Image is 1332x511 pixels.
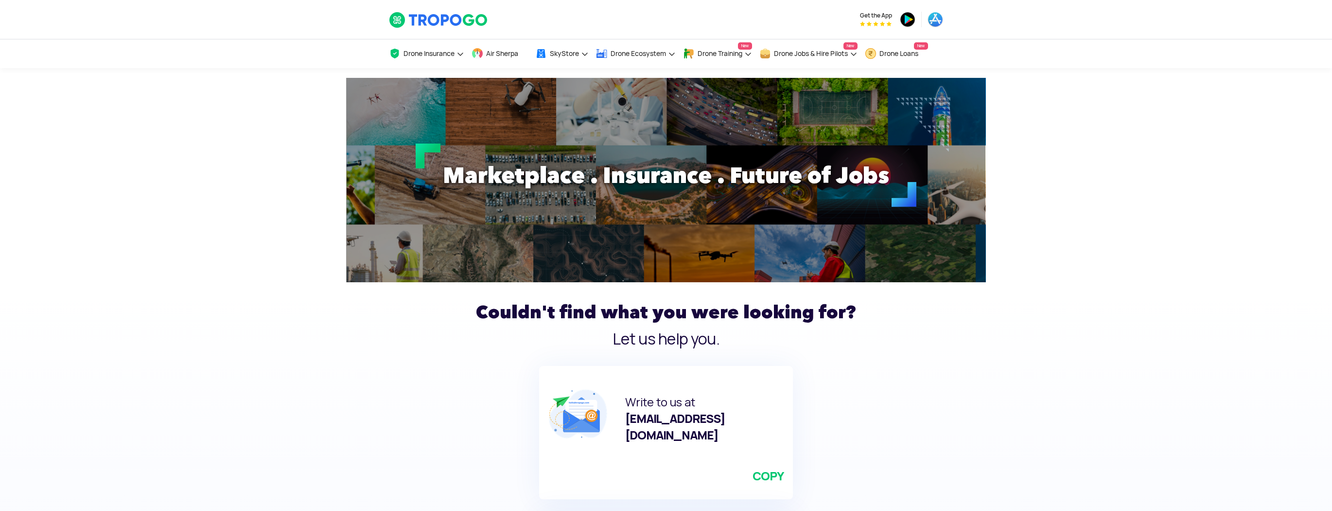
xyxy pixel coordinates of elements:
span: New [738,42,752,50]
a: Drone TrainingNew [683,39,752,68]
img: ic_playstore.png [900,12,915,27]
span: Drone Jobs & Hire Pilots [774,50,848,57]
a: COPY [753,468,783,485]
a: Drone Insurance [389,39,464,68]
h2: Write to us at [625,394,783,444]
img: TropoGo Logo [389,12,489,28]
h1: Marketplace . Insurance . Future of Jobs [382,156,950,195]
span: Drone Loans [879,50,918,57]
span: Get the App [860,12,892,19]
img: bg_mailCard.png [549,389,607,438]
span: Drone Ecosystem [611,50,666,57]
h2: Couldn't find what you were looking for? [389,298,943,327]
img: App Raking [860,21,892,26]
a: Drone Jobs & Hire PilotsNew [759,39,858,68]
span: Air Sherpa [486,50,518,57]
span: New [914,42,928,50]
span: SkyStore [550,50,579,57]
a: Air Sherpa [472,39,528,68]
a: SkyStore [535,39,589,68]
span: Drone Insurance [403,50,455,57]
span: New [843,42,858,50]
a: Drone LoansNew [865,39,928,68]
a: Drone Ecosystem [596,39,676,68]
h3: Let us help you. [389,331,943,347]
img: ic_appstore.png [928,12,943,27]
span: [EMAIL_ADDRESS][DOMAIN_NAME] [625,411,725,443]
span: Drone Training [698,50,742,57]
